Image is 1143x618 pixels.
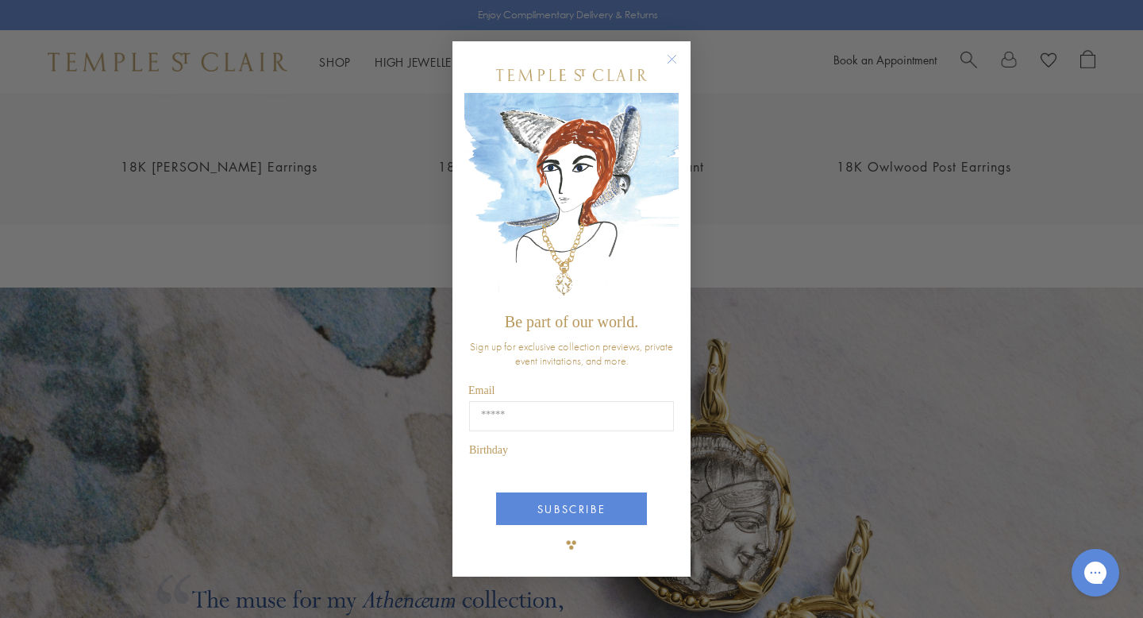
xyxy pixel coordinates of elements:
[505,313,638,330] span: Be part of our world.
[464,93,679,305] img: c4a9eb12-d91a-4d4a-8ee0-386386f4f338.jpeg
[1064,543,1127,602] iframe: Gorgias live chat messenger
[470,339,673,368] span: Sign up for exclusive collection previews, private event invitations, and more.
[469,444,508,456] span: Birthday
[556,529,587,561] img: TSC
[468,384,495,396] span: Email
[496,69,647,81] img: Temple St. Clair
[469,401,674,431] input: Email
[670,57,690,77] button: Close dialog
[496,492,647,525] button: SUBSCRIBE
